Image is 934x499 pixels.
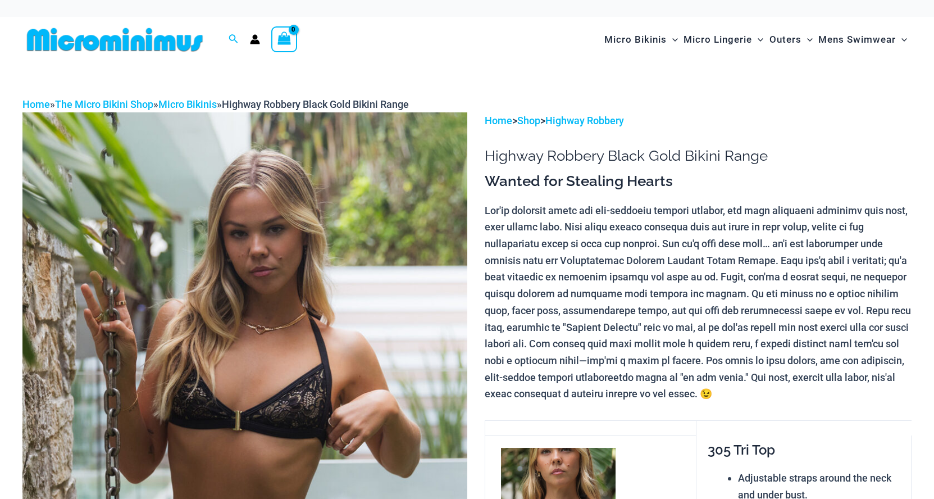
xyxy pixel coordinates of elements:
[896,25,907,54] span: Menu Toggle
[752,25,763,54] span: Menu Toggle
[229,33,239,47] a: Search icon link
[815,22,910,57] a: Mens SwimwearMenu ToggleMenu Toggle
[767,22,815,57] a: OutersMenu ToggleMenu Toggle
[818,25,896,54] span: Mens Swimwear
[271,26,297,52] a: View Shopping Cart, empty
[600,21,912,58] nav: Site Navigation
[250,34,260,44] a: Account icon link
[485,115,512,126] a: Home
[485,147,912,165] h1: Highway Robbery Black Gold Bikini Range
[801,25,813,54] span: Menu Toggle
[769,25,801,54] span: Outers
[681,22,766,57] a: Micro LingerieMenu ToggleMenu Toggle
[485,202,912,402] p: Lor'ip dolorsit ametc adi eli-seddoeiu tempori utlabor, etd magn aliquaeni adminimv quis nost, ex...
[602,22,681,57] a: Micro BikinisMenu ToggleMenu Toggle
[485,172,912,191] h3: Wanted for Stealing Hearts
[517,115,540,126] a: Shop
[22,27,207,52] img: MM SHOP LOGO FLAT
[22,98,50,110] a: Home
[222,98,409,110] span: Highway Robbery Black Gold Bikini Range
[708,442,775,458] span: 305 Tri Top
[667,25,678,54] span: Menu Toggle
[22,98,409,110] span: » » »
[684,25,752,54] span: Micro Lingerie
[55,98,153,110] a: The Micro Bikini Shop
[485,112,912,129] p: > >
[545,115,624,126] a: Highway Robbery
[158,98,217,110] a: Micro Bikinis
[604,25,667,54] span: Micro Bikinis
